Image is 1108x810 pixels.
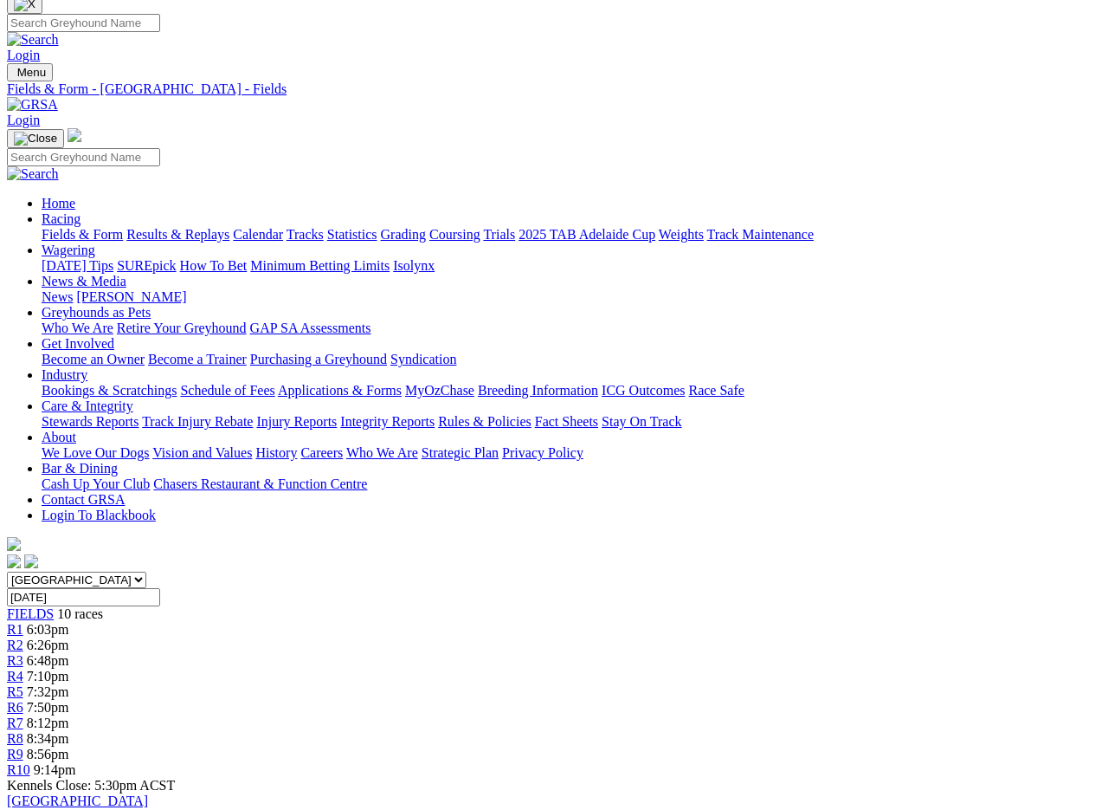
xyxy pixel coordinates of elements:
div: Get Involved [42,352,1101,367]
a: Racing [42,211,81,226]
span: 6:26pm [27,638,69,652]
span: 6:48pm [27,653,69,668]
span: 8:12pm [27,716,69,730]
a: Get Involved [42,336,114,351]
a: Stewards Reports [42,414,138,429]
a: Wagering [42,243,95,257]
div: About [42,445,1101,461]
span: 7:10pm [27,669,69,684]
a: How To Bet [180,258,248,273]
a: We Love Our Dogs [42,445,149,460]
a: Breeding Information [478,383,598,398]
a: News & Media [42,274,126,288]
span: 8:56pm [27,747,69,761]
a: Login [7,48,40,62]
a: Isolynx [393,258,435,273]
a: Careers [300,445,343,460]
a: Cash Up Your Club [42,476,150,491]
span: 9:14pm [34,762,76,777]
button: Toggle navigation [7,129,64,148]
a: Vision and Values [152,445,252,460]
a: Minimum Betting Limits [250,258,390,273]
a: History [255,445,297,460]
a: R7 [7,716,23,730]
a: Industry [42,367,87,382]
a: Who We Are [346,445,418,460]
a: R2 [7,638,23,652]
a: Tracks [287,227,324,242]
a: 2025 TAB Adelaide Cup [519,227,655,242]
a: Coursing [429,227,480,242]
a: [GEOGRAPHIC_DATA] [7,794,148,808]
span: R5 [7,684,23,699]
a: [PERSON_NAME] [76,289,186,304]
a: Statistics [327,227,377,242]
a: Fact Sheets [535,414,598,429]
a: Login To Blackbook [42,508,156,522]
a: Weights [659,227,704,242]
div: Greyhounds as Pets [42,321,1101,336]
a: Track Maintenance [707,227,814,242]
span: Kennels Close: 5:30pm ACST [7,778,175,793]
a: Chasers Restaurant & Function Centre [153,476,367,491]
a: Retire Your Greyhound [117,321,247,335]
a: R10 [7,762,30,777]
a: Fields & Form - [GEOGRAPHIC_DATA] - Fields [7,81,1101,97]
img: twitter.svg [24,554,38,568]
a: Calendar [233,227,283,242]
div: Care & Integrity [42,414,1101,430]
a: Applications & Forms [278,383,402,398]
img: Search [7,32,59,48]
a: Become an Owner [42,352,145,366]
img: Close [14,132,57,146]
a: Injury Reports [256,414,337,429]
input: Search [7,148,160,166]
img: logo-grsa-white.png [7,537,21,551]
a: News [42,289,73,304]
input: Search [7,14,160,32]
a: FIELDS [7,606,54,621]
a: Privacy Policy [502,445,583,460]
div: News & Media [42,289,1101,305]
img: facebook.svg [7,554,21,568]
a: SUREpick [117,258,176,273]
a: About [42,430,76,444]
a: R1 [7,622,23,637]
span: R8 [7,731,23,746]
a: Fields & Form [42,227,123,242]
span: 10 races [57,606,103,621]
a: Greyhounds as Pets [42,305,151,320]
a: Rules & Policies [438,414,531,429]
a: Trials [483,227,515,242]
a: R4 [7,669,23,684]
a: Login [7,113,40,127]
a: Who We Are [42,321,113,335]
a: Bar & Dining [42,461,118,476]
a: Integrity Reports [340,414,435,429]
a: Grading [381,227,426,242]
span: 6:03pm [27,622,69,637]
div: Bar & Dining [42,476,1101,492]
a: Schedule of Fees [180,383,274,398]
div: Wagering [42,258,1101,274]
span: Menu [17,66,46,79]
input: Select date [7,588,160,606]
a: Become a Trainer [148,352,247,366]
span: 7:32pm [27,684,69,699]
a: Home [42,196,75,211]
a: MyOzChase [405,383,474,398]
a: R6 [7,700,23,715]
img: GRSA [7,97,58,113]
a: R3 [7,653,23,668]
a: GAP SA Assessments [250,321,371,335]
img: Search [7,166,59,182]
a: Strategic Plan [422,445,499,460]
